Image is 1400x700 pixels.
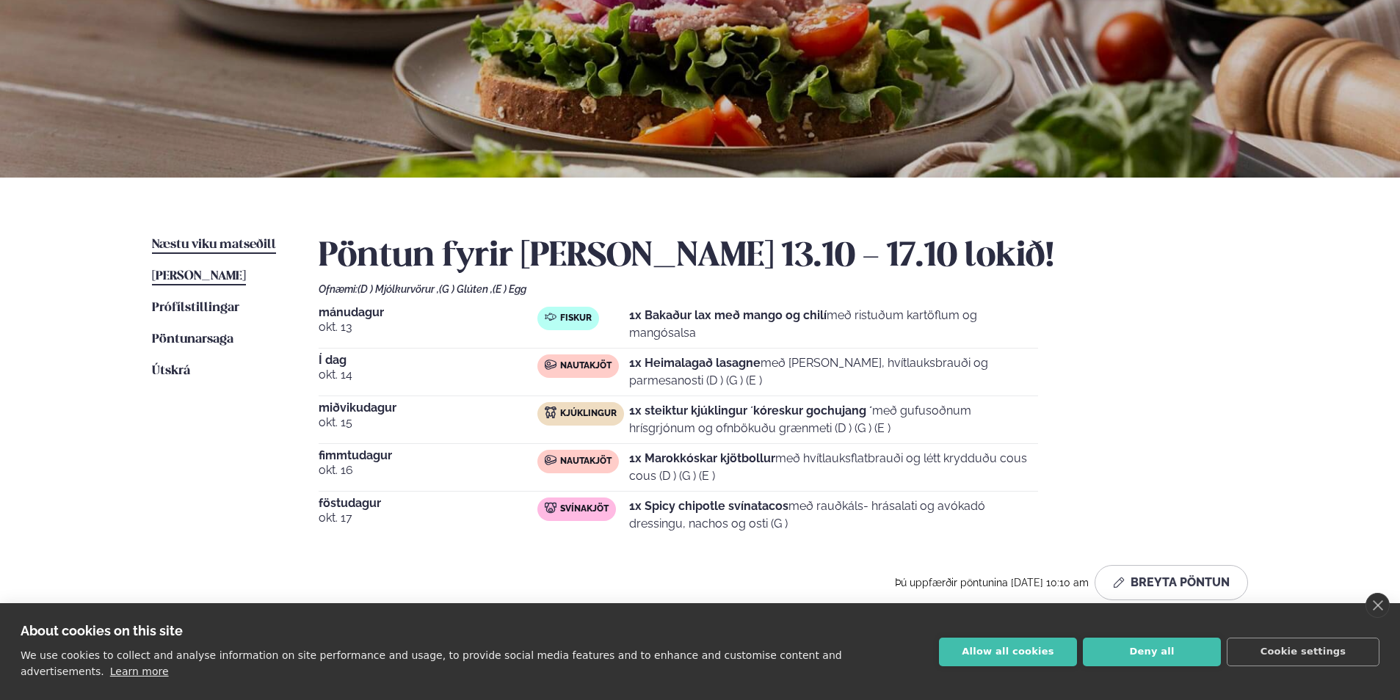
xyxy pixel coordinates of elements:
[152,362,190,380] a: Útskrá
[152,236,276,254] a: Næstu viku matseðill
[1227,638,1379,666] button: Cookie settings
[560,456,612,467] span: Nautakjöt
[629,497,1038,533] p: með rauðkáls- hrásalati og avókadó dressingu, nachos og osti (G )
[319,402,537,414] span: miðvikudagur
[152,365,190,377] span: Útskrá
[629,402,1038,437] p: með gufusoðnum hrísgrjónum og ofnbökuðu grænmeti (D ) (G ) (E )
[152,299,239,317] a: Prófílstillingar
[152,268,246,285] a: [PERSON_NAME]
[629,356,761,370] strong: 1x Heimalagað lasagne
[1365,593,1390,618] a: close
[895,577,1089,588] span: Þú uppfærðir pöntunina [DATE] 10:10 am
[545,502,556,514] img: pork.svg
[629,404,872,418] strong: 1x steiktur kjúklingur ´kóreskur gochujang ´
[560,313,592,324] span: Fiskur
[152,302,239,314] span: Prófílstillingar
[545,406,556,418] img: chicken.svg
[560,503,609,515] span: Svínakjöt
[439,283,493,295] span: (G ) Glúten ,
[1083,638,1221,666] button: Deny all
[319,509,537,527] span: okt. 17
[21,649,842,677] p: We use cookies to collect and analyse information on site performance and usage, to provide socia...
[629,354,1038,390] p: með [PERSON_NAME], hvítlauksbrauði og parmesanosti (D ) (G ) (E )
[319,318,537,336] span: okt. 13
[545,311,556,323] img: fish.svg
[319,283,1248,295] div: Ofnæmi:
[545,454,556,466] img: beef.svg
[319,354,537,366] span: Í dag
[21,623,183,638] strong: About cookies on this site
[629,499,788,513] strong: 1x Spicy chipotle svínatacos
[560,408,617,420] span: Kjúklingur
[493,283,526,295] span: (E ) Egg
[629,451,775,465] strong: 1x Marokkóskar kjötbollur
[629,307,1038,342] p: með ristuðum kartöflum og mangósalsa
[629,308,827,322] strong: 1x Bakaður lax með mango og chilí
[358,283,439,295] span: (D ) Mjólkurvörur ,
[152,270,246,282] span: [PERSON_NAME]
[560,360,612,372] span: Nautakjöt
[152,238,276,251] span: Næstu viku matseðill
[319,450,537,462] span: fimmtudagur
[939,638,1077,666] button: Allow all cookies
[152,331,233,349] a: Pöntunarsaga
[319,414,537,431] span: okt. 15
[319,497,537,509] span: föstudagur
[319,366,537,384] span: okt. 14
[319,236,1248,277] h2: Pöntun fyrir [PERSON_NAME] 13.10 - 17.10 lokið!
[319,307,537,318] span: mánudagur
[152,333,233,346] span: Pöntunarsaga
[629,450,1038,485] p: með hvítlauksflatbrauði og létt krydduðu cous cous (D ) (G ) (E )
[1095,565,1248,600] button: Breyta Pöntun
[110,666,169,677] a: Learn more
[545,359,556,371] img: beef.svg
[319,462,537,479] span: okt. 16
